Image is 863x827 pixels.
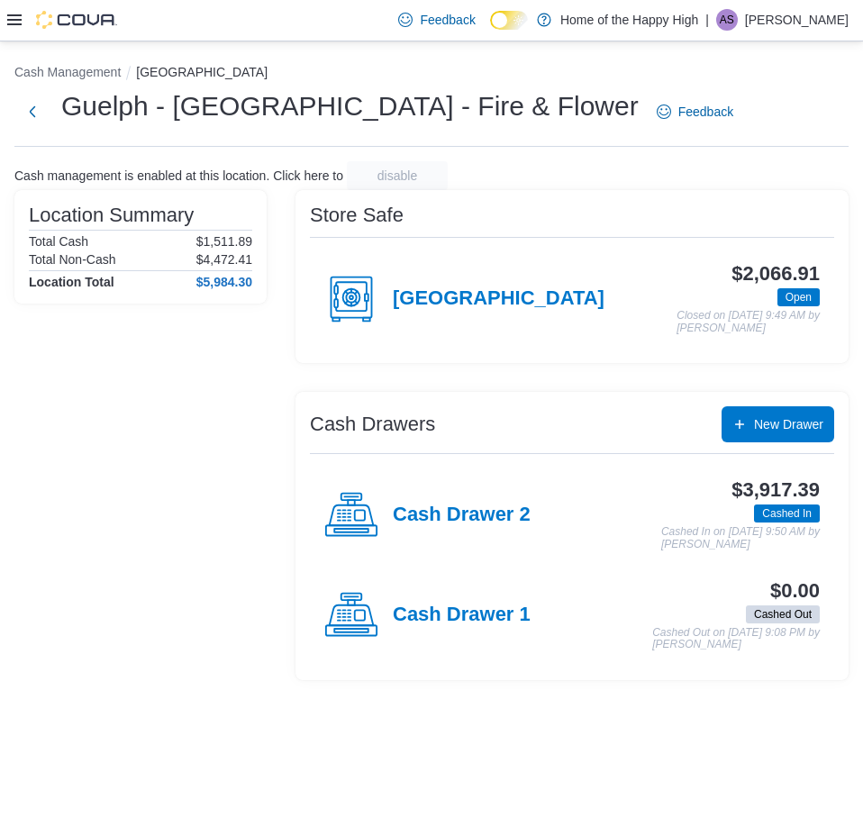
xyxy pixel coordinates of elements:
nav: An example of EuiBreadcrumbs [14,63,849,85]
span: Cashed Out [746,605,820,623]
h6: Total Cash [29,234,88,249]
h3: $3,917.39 [731,479,820,501]
input: Dark Mode [490,11,528,30]
span: Cashed In [754,504,820,523]
span: Open [777,288,820,306]
span: New Drawer [754,415,823,433]
div: Austin Sharpe [716,9,738,31]
p: [PERSON_NAME] [745,9,849,31]
p: Closed on [DATE] 9:49 AM by [PERSON_NAME] [677,310,820,334]
h3: $0.00 [770,580,820,602]
h3: $2,066.91 [731,263,820,285]
span: AS [720,9,734,31]
span: Cashed In [762,505,812,522]
p: | [705,9,709,31]
h1: Guelph - [GEOGRAPHIC_DATA] - Fire & Flower [61,88,639,124]
span: Feedback [678,103,733,121]
button: Cash Management [14,65,121,79]
span: Dark Mode [490,30,491,31]
h3: Store Safe [310,204,404,226]
button: New Drawer [722,406,834,442]
button: disable [347,161,448,190]
span: Feedback [420,11,475,29]
h4: Location Total [29,275,114,289]
img: Cova [36,11,117,29]
p: Cashed In on [DATE] 9:50 AM by [PERSON_NAME] [661,526,820,550]
a: Feedback [391,2,482,38]
h4: Cash Drawer 1 [393,604,531,627]
a: Feedback [650,94,740,130]
span: disable [377,167,417,185]
p: $1,511.89 [196,234,252,249]
button: Next [14,94,50,130]
p: Cashed Out on [DATE] 9:08 PM by [PERSON_NAME] [652,627,820,651]
h4: $5,984.30 [196,275,252,289]
h3: Location Summary [29,204,194,226]
p: Home of the Happy High [560,9,698,31]
p: Cash management is enabled at this location. Click here to [14,168,343,183]
span: Cashed Out [754,606,812,623]
span: Open [786,289,812,305]
h4: [GEOGRAPHIC_DATA] [393,287,604,311]
h6: Total Non-Cash [29,252,116,267]
p: $4,472.41 [196,252,252,267]
h3: Cash Drawers [310,413,435,435]
h4: Cash Drawer 2 [393,504,531,527]
button: [GEOGRAPHIC_DATA] [136,65,268,79]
